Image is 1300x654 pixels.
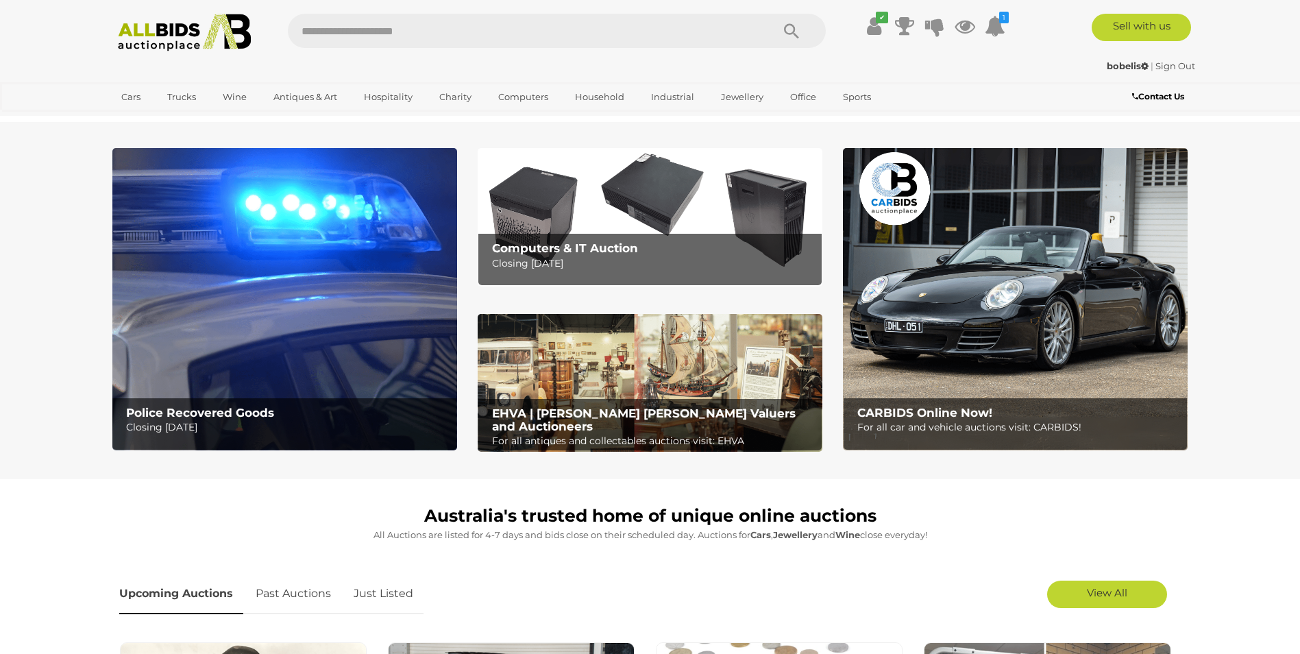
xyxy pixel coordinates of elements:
a: Computers [489,86,557,108]
a: Hospitality [355,86,421,108]
h1: Australia's trusted home of unique online auctions [119,507,1181,526]
b: Contact Us [1132,91,1184,101]
img: CARBIDS Online Now! [843,148,1188,450]
p: For all antiques and collectables auctions visit: EHVA [492,433,815,450]
p: Closing [DATE] [126,419,449,436]
button: Search [757,14,826,48]
a: Charity [430,86,480,108]
strong: Jewellery [773,529,818,540]
a: View All [1047,581,1167,608]
a: Sell with us [1092,14,1191,41]
a: Jewellery [712,86,772,108]
a: Sports [834,86,880,108]
a: [GEOGRAPHIC_DATA] [112,108,228,131]
img: Computers & IT Auction [478,148,822,286]
a: Contact Us [1132,89,1188,104]
span: View All [1087,586,1127,599]
a: Cars [112,86,149,108]
b: CARBIDS Online Now! [857,406,992,420]
strong: Cars [750,529,771,540]
img: Allbids.com.au [110,14,259,51]
b: Police Recovered Goods [126,406,274,420]
img: Police Recovered Goods [112,148,457,450]
a: Household [566,86,633,108]
p: Closing [DATE] [492,255,815,272]
a: CARBIDS Online Now! CARBIDS Online Now! For all car and vehicle auctions visit: CARBIDS! [843,148,1188,450]
a: ✔ [864,14,885,38]
p: All Auctions are listed for 4-7 days and bids close on their scheduled day. Auctions for , and cl... [119,527,1181,543]
a: EHVA | Evans Hastings Valuers and Auctioneers EHVA | [PERSON_NAME] [PERSON_NAME] Valuers and Auct... [478,314,822,452]
a: Computers & IT Auction Computers & IT Auction Closing [DATE] [478,148,822,286]
img: EHVA | Evans Hastings Valuers and Auctioneers [478,314,822,452]
a: Antiques & Art [265,86,346,108]
a: Past Auctions [245,574,341,614]
a: Just Listed [343,574,424,614]
strong: Wine [835,529,860,540]
i: ✔ [876,12,888,23]
a: Police Recovered Goods Police Recovered Goods Closing [DATE] [112,148,457,450]
a: Office [781,86,825,108]
span: | [1151,60,1153,71]
a: Industrial [642,86,703,108]
a: Sign Out [1155,60,1195,71]
a: 1 [985,14,1005,38]
a: Upcoming Auctions [119,574,243,614]
a: bobelis [1107,60,1151,71]
a: Trucks [158,86,205,108]
i: 1 [999,12,1009,23]
b: Computers & IT Auction [492,241,638,255]
a: Wine [214,86,256,108]
b: EHVA | [PERSON_NAME] [PERSON_NAME] Valuers and Auctioneers [492,407,796,433]
strong: bobelis [1107,60,1149,71]
p: For all car and vehicle auctions visit: CARBIDS! [857,419,1180,436]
